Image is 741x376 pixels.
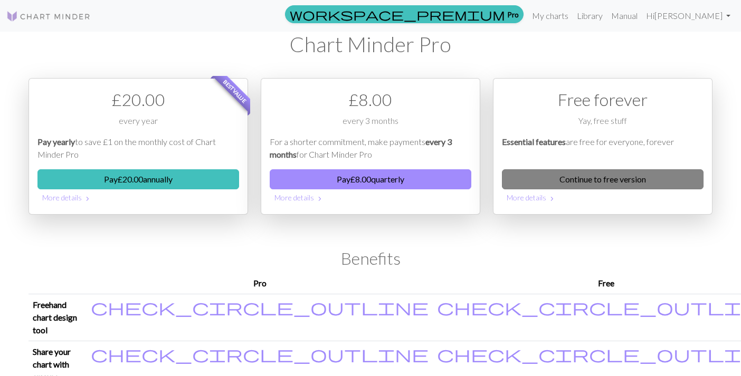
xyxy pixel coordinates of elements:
div: Yay, free stuff [502,114,704,136]
a: Library [573,5,607,26]
div: Free option [493,78,712,215]
p: Freehand chart design tool [33,298,82,336]
p: to save £1 on the monthly cost of Chart Minder Pro [37,136,239,161]
span: chevron_right [316,194,324,204]
em: Pay yearly [37,137,75,147]
a: My charts [528,5,573,26]
button: More details [37,189,239,206]
button: More details [270,189,471,206]
span: chevron_right [548,194,556,204]
a: Pro [285,5,524,23]
img: Logo [6,10,91,23]
div: Free forever [502,87,704,112]
p: are free for everyone, forever [502,136,704,161]
a: Hi[PERSON_NAME] [642,5,735,26]
h1: Chart Minder Pro [28,32,712,57]
p: For a shorter commitment, make payments for Chart Minder Pro [270,136,471,161]
a: Manual [607,5,642,26]
span: check_circle_outline [91,344,429,364]
button: Pay£20.00annually [37,169,239,189]
i: Included [91,298,429,315]
button: Pay£8.00quarterly [270,169,471,189]
div: every year [37,114,239,136]
div: Payment option 1 [28,78,248,215]
span: workspace_premium [290,7,505,22]
h2: Benefits [28,248,712,268]
i: Included [91,345,429,362]
div: Payment option 2 [261,78,480,215]
div: every 3 months [270,114,471,136]
span: check_circle_outline [91,297,429,317]
th: Pro [87,273,433,294]
span: chevron_right [83,194,92,204]
div: £ 20.00 [37,87,239,112]
em: Essential features [502,137,566,147]
a: Continue to free version [502,169,704,189]
div: £ 8.00 [270,87,471,112]
span: Best value [213,69,258,114]
button: More details [502,189,704,206]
